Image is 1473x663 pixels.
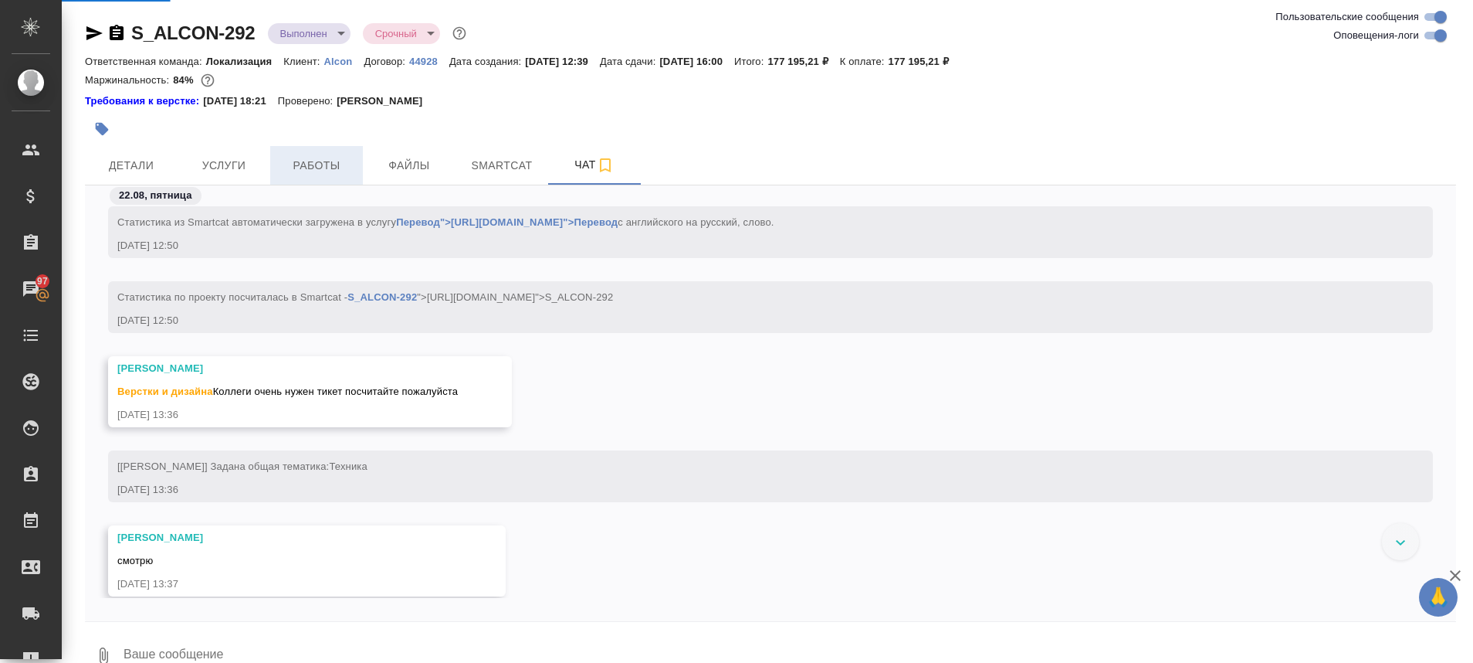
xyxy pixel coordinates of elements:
[85,74,173,86] p: Маржинальность:
[107,24,126,42] button: Скопировать ссылку
[1275,9,1419,25] span: Пользовательские сообщения
[363,23,440,44] div: Выполнен
[1419,578,1458,617] button: 🙏
[324,56,364,67] p: Alcon
[268,23,350,44] div: Выполнен
[364,56,409,67] p: Договор:
[28,274,57,289] span: 97
[557,155,632,175] span: Чат
[465,156,539,175] span: Smartcat
[1425,581,1451,614] span: 🙏
[1333,28,1419,43] span: Оповещения-логи
[372,156,446,175] span: Файлы
[117,386,458,397] span: Коллеги очень нужен тикет посчитайте пожалуйста
[131,22,256,43] a: S_ALCON-292
[449,23,469,43] button: Доп статусы указывают на важность/срочность заказа
[329,461,367,472] span: Техника
[596,156,615,175] svg: Подписаться
[278,93,337,109] p: Проверено:
[117,361,458,376] div: [PERSON_NAME]
[600,56,659,67] p: Дата сдачи:
[173,74,197,86] p: 84%
[117,407,458,423] div: [DATE] 13:36
[371,27,422,40] button: Срочный
[396,216,618,228] a: Перевод">[URL][DOMAIN_NAME]">Перевод
[85,56,206,67] p: Ответственная команда:
[4,270,58,308] a: 97
[117,482,1379,498] div: [DATE] 13:36
[117,530,452,546] div: [PERSON_NAME]
[889,56,960,67] p: 177 195,21 ₽
[409,54,449,67] a: 44928
[198,70,218,90] button: 22953.52 RUB;
[324,54,364,67] a: Alcon
[117,555,153,566] span: смотрю
[203,93,278,109] p: [DATE] 18:21
[117,238,1379,253] div: [DATE] 12:50
[94,156,168,175] span: Детали
[117,313,1379,328] div: [DATE] 12:50
[409,56,449,67] p: 44928
[117,386,213,397] span: Верстки и дизайна
[449,56,525,67] p: Дата создания:
[85,93,203,109] a: Требования к верстке:
[117,576,452,592] div: [DATE] 13:37
[276,27,332,40] button: Выполнен
[337,93,434,109] p: [PERSON_NAME]
[840,56,889,67] p: К оплате:
[767,56,839,67] p: 177 195,21 ₽
[187,156,261,175] span: Услуги
[85,112,119,146] button: Добавить тэг
[206,56,284,67] p: Локализация
[85,93,203,109] div: Нажми, чтобы открыть папку с инструкцией
[117,291,613,303] span: Cтатистика по проекту посчиталась в Smartcat - ">[URL][DOMAIN_NAME]">S_ALCON-292
[117,461,367,472] span: [[PERSON_NAME]] Задана общая тематика:
[347,291,417,303] a: S_ALCON-292
[283,56,323,67] p: Клиент:
[734,56,767,67] p: Итого:
[119,188,192,203] p: 22.08, пятница
[85,24,103,42] button: Скопировать ссылку для ЯМессенджера
[117,216,774,228] span: Статистика из Smartcat автоматически загружена в услугу с английского на русский, слово.
[659,56,734,67] p: [DATE] 16:00
[279,156,354,175] span: Работы
[525,56,600,67] p: [DATE] 12:39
